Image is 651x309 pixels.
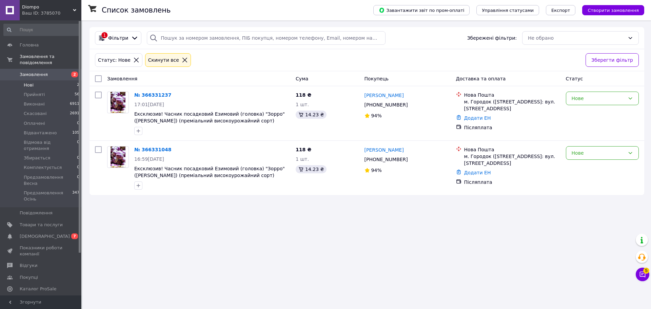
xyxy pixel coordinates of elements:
span: Товари та послуги [20,222,63,228]
span: Зберегти фільтр [591,56,633,64]
div: м. Городок ([STREET_ADDRESS]: вул. [STREET_ADDRESS] [464,98,560,112]
span: 0 [77,174,79,187]
img: Фото товару [111,147,125,168]
span: 0 [77,155,79,161]
div: Післяплата [464,124,560,131]
span: Замовлення [107,76,137,81]
a: Додати ЕН [464,170,491,175]
span: 105 [72,130,79,136]
span: Головна [20,42,39,48]
button: Експорт [546,5,576,15]
span: 1 шт. [296,102,309,107]
span: 1 шт. [296,156,309,162]
div: 14.23 ₴ [296,111,327,119]
span: 118 ₴ [296,92,311,98]
div: Нова Пошта [464,146,560,153]
div: [PHONE_NUMBER] [363,155,409,164]
img: Фото товару [111,92,125,113]
span: Комплектується [24,165,62,171]
div: Післяплата [464,179,560,186]
span: 118 ₴ [296,147,311,152]
h1: Список замовлень [102,6,171,14]
span: [DEMOGRAPHIC_DATA] [20,233,70,239]
span: Відмова від отримання [24,139,77,152]
span: Предзамовлення Весна [24,174,77,187]
button: Завантажити звіт по пром-оплаті [373,5,470,15]
span: Нові [24,82,34,88]
span: 17:01[DATE] [134,102,164,107]
button: Створити замовлення [582,5,644,15]
span: 94% [371,168,382,173]
div: м. Городок ([STREET_ADDRESS]: вул. [STREET_ADDRESS] [464,153,560,167]
a: № 366331237 [134,92,171,98]
span: Замовлення [20,72,48,78]
span: 6911 [70,101,79,107]
span: Відвантажено [24,130,57,136]
span: Каталог ProSale [20,286,56,292]
a: [PERSON_NAME] [364,92,404,99]
span: Оплачені [24,120,45,127]
button: Управління статусами [476,5,539,15]
span: 0 [77,120,79,127]
span: Фільтри [108,35,128,41]
span: Створити замовлення [588,8,639,13]
a: Ексклюзив! Часник посадковий Eзимовий (головка) "Зорро" ([PERSON_NAME]) (преміальний високоурожай... [134,166,285,185]
span: 16:59[DATE] [134,156,164,162]
span: Покупці [20,274,38,281]
div: Не обрано [528,34,625,42]
div: Cкинути все [147,56,180,64]
span: Управління статусами [482,8,534,13]
span: Скасовані [24,111,47,117]
span: Замовлення та повідомлення [20,54,81,66]
input: Пошук за номером замовлення, ПІБ покупця, номером телефону, Email, номером накладної [147,31,386,45]
a: [PERSON_NAME] [364,147,404,153]
span: 0 [77,165,79,171]
span: Відгуки [20,263,37,269]
input: Пошук [3,24,80,36]
span: Доставка та оплата [456,76,506,81]
span: 7 [71,233,78,239]
span: Збирається [24,155,50,161]
span: Експорт [551,8,570,13]
span: Повідомлення [20,210,53,216]
span: Показники роботи компанії [20,245,63,257]
div: Нове [572,95,625,102]
a: Додати ЕН [464,115,491,121]
button: Чат з покупцем5 [636,268,649,281]
div: Нове [572,149,625,157]
span: 2 [71,72,78,77]
span: 56 [75,92,79,98]
span: 347 [72,190,79,202]
div: Нова Пошта [464,92,560,98]
a: Фото товару [107,92,129,113]
a: Фото товару [107,146,129,168]
span: Збережені фільтри: [467,35,517,41]
span: Виконані [24,101,45,107]
span: 5 [643,268,649,274]
a: Ексклюзив! Часник посадковий Eзимовий (головка) "Зорро" ([PERSON_NAME]) (преміальний високоурожай... [134,111,285,130]
span: Завантажити звіт по пром-оплаті [379,7,464,13]
a: Створити замовлення [575,7,644,13]
span: Статус [566,76,583,81]
span: 2 [77,82,79,88]
span: 94% [371,113,382,118]
span: Прийняті [24,92,45,98]
div: [PHONE_NUMBER] [363,100,409,110]
div: Ваш ID: 3785070 [22,10,81,16]
span: 0 [77,139,79,152]
span: Diompo [22,4,73,10]
button: Зберегти фільтр [586,53,639,67]
a: № 366331048 [134,147,171,152]
span: Покупець [364,76,389,81]
span: Предзамовлення Осінь [24,190,72,202]
div: 14.23 ₴ [296,165,327,173]
span: Cума [296,76,308,81]
div: Статус: Нове [97,56,132,64]
span: 2691 [70,111,79,117]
